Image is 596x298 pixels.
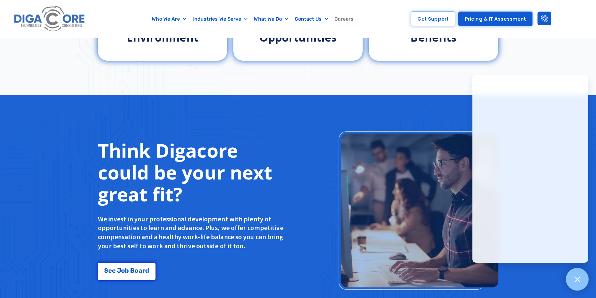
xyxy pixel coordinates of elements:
a: What We Do [251,12,291,26]
a: Industries We Serve [189,12,251,26]
img: Think Digacore could be your next great fit? [337,129,498,290]
a: Who We Are [149,12,189,26]
a: Get Support [411,12,455,26]
span: Pricing & IT Assessment [465,17,526,21]
span: J [117,267,121,274]
iframe: Chatgenie Messenger [472,75,588,263]
span: a [139,267,142,274]
span: e [108,267,112,274]
a: Pricing & IT Assessment [458,12,532,26]
img: Digacore logo 1 [12,3,87,35]
nav: Menu [117,12,389,26]
h2: Think Digacore could be your next great fit? [98,139,287,205]
span: B [130,267,135,274]
span: o [135,267,138,274]
span: Get Support [417,17,449,21]
a: See Job Board [98,263,155,280]
a: Careers [331,12,357,26]
span: S [104,267,108,274]
a: Contact Us [292,12,331,26]
span: e [112,267,116,274]
span: o [121,267,125,274]
span: r [142,267,145,274]
span: b [125,267,129,274]
p: We invest in your professional development with plenty of opportunities to learn and advance. Plu... [98,215,287,250]
span: d [145,267,149,274]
